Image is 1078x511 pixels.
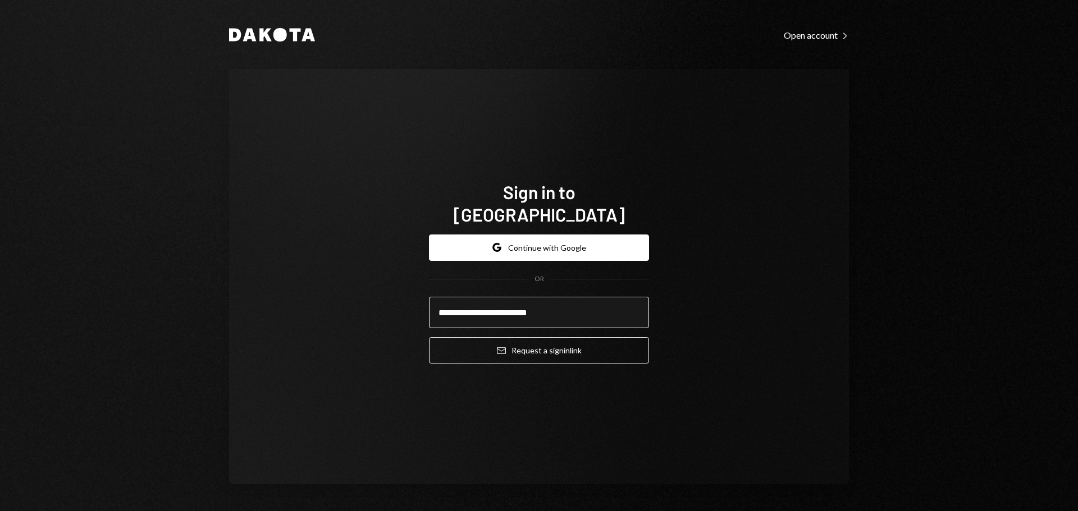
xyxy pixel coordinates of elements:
div: Open account [784,30,849,41]
button: Continue with Google [429,234,649,261]
button: Request a signinlink [429,337,649,363]
a: Open account [784,29,849,41]
h1: Sign in to [GEOGRAPHIC_DATA] [429,181,649,225]
div: OR [535,274,544,284]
